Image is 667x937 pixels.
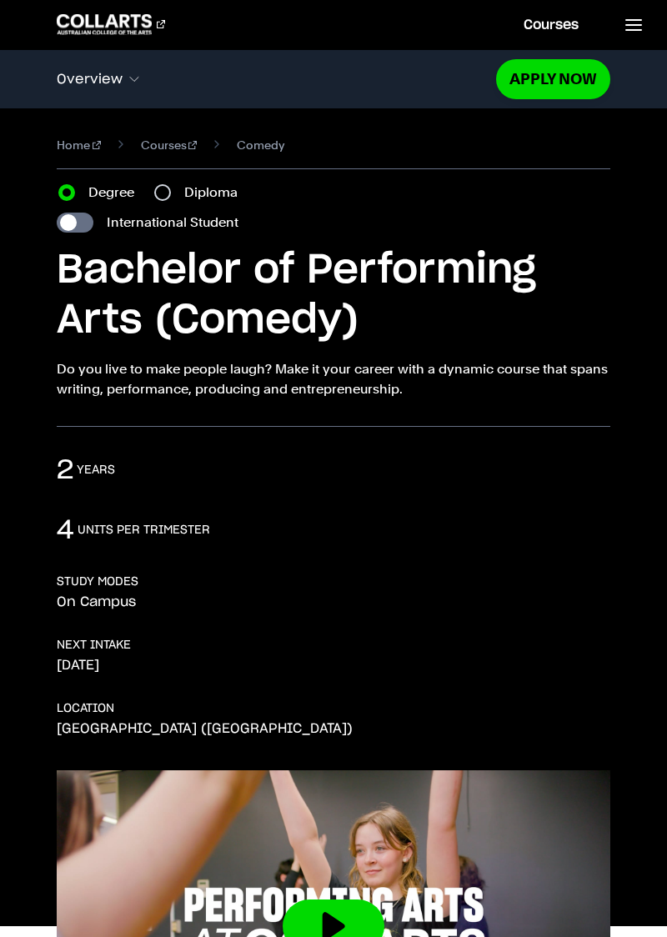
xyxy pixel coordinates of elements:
[57,453,73,487] p: 2
[57,72,123,87] span: Overview
[57,246,610,346] h1: Bachelor of Performing Arts (Comedy)
[77,462,115,479] h3: years
[78,522,210,539] h3: units per trimester
[107,213,238,233] label: International Student
[57,135,101,155] a: Home
[57,700,114,717] h3: LOCATION
[184,183,248,203] label: Diploma
[141,135,198,155] a: Courses
[57,720,353,737] p: [GEOGRAPHIC_DATA] ([GEOGRAPHIC_DATA])
[57,594,136,610] p: On Campus
[57,637,131,654] h3: NEXT INTAKE
[57,574,138,590] h3: STUDY MODES
[88,183,144,203] label: Degree
[57,514,74,547] p: 4
[57,62,496,97] button: Overview
[57,657,99,674] p: [DATE]
[57,359,610,399] p: Do you live to make people laugh? Make it your career with a dynamic course that spans writing, p...
[57,14,165,34] div: Go to homepage
[496,59,610,98] a: Apply Now
[237,135,284,155] span: Comedy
